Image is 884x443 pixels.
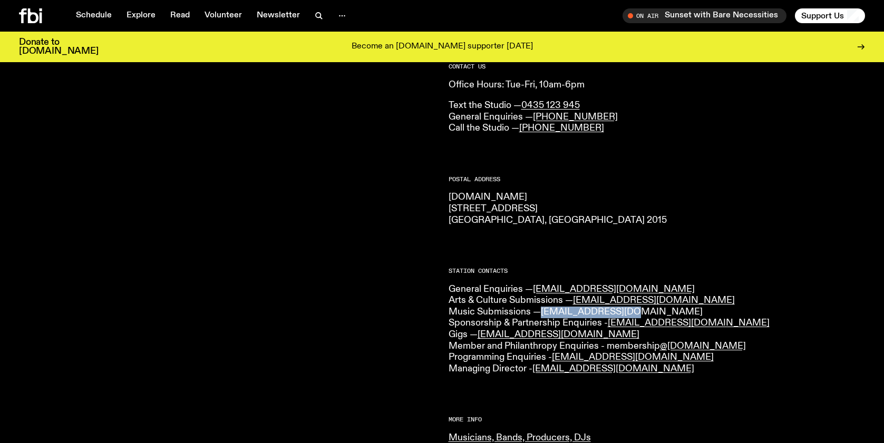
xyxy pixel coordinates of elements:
a: [EMAIL_ADDRESS][DOMAIN_NAME] [573,296,735,305]
h2: Station Contacts [449,268,866,274]
a: [EMAIL_ADDRESS][DOMAIN_NAME] [552,352,714,362]
a: Explore [120,8,162,23]
a: @[DOMAIN_NAME] [660,341,746,351]
h2: More Info [449,417,866,422]
p: Become an [DOMAIN_NAME] supporter [DATE] [352,42,533,52]
a: Volunteer [198,8,248,23]
h2: CONTACT US [449,64,866,70]
a: [EMAIL_ADDRESS][DOMAIN_NAME] [608,318,770,328]
p: [DOMAIN_NAME] [STREET_ADDRESS] [GEOGRAPHIC_DATA], [GEOGRAPHIC_DATA] 2015 [449,192,866,226]
a: Newsletter [250,8,306,23]
h3: Donate to [DOMAIN_NAME] [19,38,99,56]
a: [EMAIL_ADDRESS][DOMAIN_NAME] [532,364,694,373]
button: On AirSunset with Bare Necessities [623,8,786,23]
h2: Postal Address [449,176,866,182]
a: [EMAIL_ADDRESS][DOMAIN_NAME] [533,284,695,294]
a: 0435 123 945 [521,101,580,110]
span: Support Us [801,11,844,21]
p: General Enquiries — Arts & Culture Submissions — Music Submissions — Sponsorship & Partnership En... [449,284,866,375]
a: [EMAIL_ADDRESS][DOMAIN_NAME] [541,307,703,317]
a: [EMAIL_ADDRESS][DOMAIN_NAME] [478,330,639,339]
a: Read [164,8,196,23]
a: [PHONE_NUMBER] [519,123,604,133]
a: Musicians, Bands, Producers, DJs [449,433,591,442]
p: Text the Studio — General Enquiries — Call the Studio — [449,100,866,134]
a: Schedule [70,8,118,23]
a: [PHONE_NUMBER] [533,112,618,122]
button: Support Us [795,8,865,23]
p: Office Hours: Tue-Fri, 10am-6pm [449,80,866,91]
